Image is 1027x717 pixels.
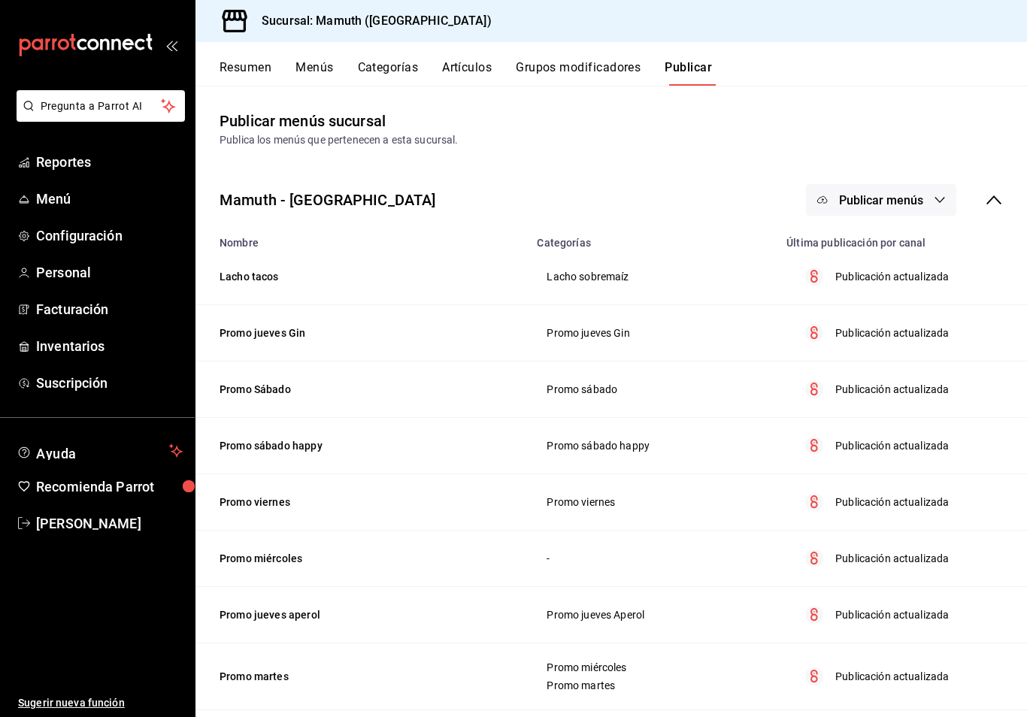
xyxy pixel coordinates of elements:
span: Menú [36,189,183,209]
span: Configuración [36,225,183,246]
div: - [546,550,759,567]
span: Promo sábado happy [547,440,759,451]
button: Resumen [220,60,271,86]
span: Facturación [36,299,183,319]
p: Publicación actualizada [835,669,949,685]
p: Publicación actualizada [835,269,949,285]
span: Promo miércoles [547,662,759,673]
span: Recomienda Parrot [36,476,183,497]
span: Publicar menús [839,193,923,207]
a: Pregunta a Parrot AI [11,109,185,125]
span: Promo jueves Aperol [547,610,759,620]
span: Reportes [36,152,183,172]
h3: Sucursal: Mamuth ([GEOGRAPHIC_DATA]) [250,12,492,30]
th: Nombre [195,228,528,249]
td: Promo Sábado [195,362,528,418]
span: Inventarios [36,336,183,356]
td: Promo martes [195,643,528,710]
div: navigation tabs [220,60,1027,86]
span: Promo sábado [547,384,759,395]
span: Promo viernes [547,497,759,507]
button: Publicar menús [806,184,956,216]
p: Publicación actualizada [835,325,949,341]
p: Publicación actualizada [835,551,949,567]
span: Sugerir nueva función [18,695,183,711]
div: Publica los menús que pertenecen a esta sucursal. [220,132,1003,148]
span: Suscripción [36,373,183,393]
th: Categorías [528,228,777,249]
span: Promo jueves Gin [547,328,759,338]
button: open_drawer_menu [165,39,177,51]
td: Lacho tacos [195,249,528,305]
button: Pregunta a Parrot AI [17,90,185,122]
td: Promo sábado happy [195,418,528,474]
td: Promo miércoles [195,531,528,587]
button: Publicar [665,60,712,86]
div: Publicar menús sucursal [220,110,386,132]
button: Grupos modificadores [516,60,641,86]
span: [PERSON_NAME] [36,513,183,534]
button: Categorías [358,60,419,86]
p: Publicación actualizada [835,382,949,398]
p: Publicación actualizada [835,495,949,510]
span: Promo martes [547,680,759,691]
span: Ayuda [36,442,163,460]
span: Lacho sobremaíz [547,271,759,282]
button: Artículos [442,60,492,86]
td: Promo jueves Gin [195,305,528,362]
p: Publicación actualizada [835,607,949,623]
td: Promo viernes [195,474,528,531]
p: Publicación actualizada [835,438,949,454]
span: Personal [36,262,183,283]
span: Pregunta a Parrot AI [41,98,162,114]
td: Promo jueves aperol [195,587,528,643]
th: Última publicación por canal [777,228,1027,249]
button: Menús [295,60,333,86]
div: Mamuth - [GEOGRAPHIC_DATA] [220,189,435,211]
